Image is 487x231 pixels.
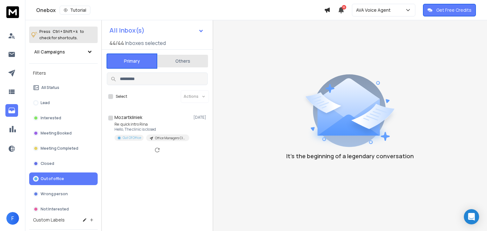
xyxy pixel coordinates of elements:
p: Closed [41,161,54,166]
p: Out Of Office [123,135,141,140]
button: Meeting Booked [29,127,98,140]
label: Select [116,94,127,99]
div: Open Intercom Messenger [464,209,479,224]
p: Interested [41,115,61,121]
h3: Inboxes selected [125,39,166,47]
h3: Filters [29,69,98,78]
h1: All Inbox(s) [109,27,145,34]
p: It’s the beginning of a legendary conversation [286,152,414,160]
p: Out of office [41,176,64,181]
span: Ctrl + Shift + k [52,28,79,35]
span: 10 [342,5,346,9]
button: Out of office [29,172,98,185]
h1: Mozartkliniek [114,114,142,121]
button: Not Interested [29,203,98,215]
button: F [6,212,19,225]
p: [DATE] [193,115,208,120]
p: Hello, The clinic is closed [114,127,189,132]
button: Lead [29,97,98,109]
p: Lead [41,100,50,105]
button: All Inbox(s) [104,24,209,37]
button: Primary [107,53,157,69]
p: Office Managers Clone [155,136,185,140]
p: Press to check for shortcuts. [39,28,84,41]
p: AVA Voice Agent [356,7,393,13]
button: Tutorial [60,6,90,15]
p: Wrong person [41,191,68,197]
button: Wrong person [29,188,98,200]
button: All Status [29,81,98,94]
button: Closed [29,157,98,170]
button: All Campaigns [29,46,98,58]
h3: Custom Labels [33,217,65,223]
p: All Status [41,85,59,90]
button: Interested [29,112,98,124]
p: Get Free Credits [436,7,471,13]
p: Meeting Completed [41,146,78,151]
span: 44 / 44 [109,39,124,47]
p: Re: quick intro Rina [114,122,189,127]
div: Onebox [36,6,324,15]
h1: All Campaigns [34,49,65,55]
button: Get Free Credits [423,4,476,16]
p: Meeting Booked [41,131,72,136]
button: Others [157,54,208,68]
p: Not Interested [41,207,69,212]
button: Meeting Completed [29,142,98,155]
